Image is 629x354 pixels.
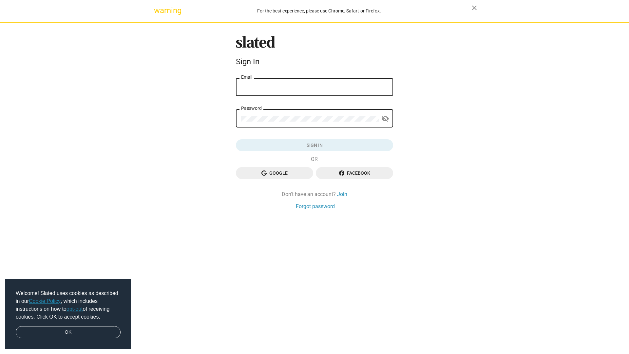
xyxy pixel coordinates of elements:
sl-branding: Sign In [236,36,393,69]
button: Show password [379,112,392,126]
button: Facebook [316,167,393,179]
mat-icon: close [470,4,478,12]
div: Don't have an account? [236,191,393,198]
span: Welcome! Slated uses cookies as described in our , which includes instructions on how to of recei... [16,289,121,321]
a: opt-out [67,306,83,312]
a: Join [337,191,347,198]
a: dismiss cookie message [16,326,121,339]
div: cookieconsent [5,279,131,349]
div: Sign In [236,57,393,66]
div: For the best experience, please use Chrome, Safari, or Firefox. [166,7,472,15]
span: Facebook [321,167,388,179]
button: Google [236,167,313,179]
a: Forgot password [296,203,335,210]
a: Cookie Policy [29,298,61,304]
mat-icon: visibility_off [381,114,389,124]
mat-icon: warning [154,7,162,14]
span: Google [241,167,308,179]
